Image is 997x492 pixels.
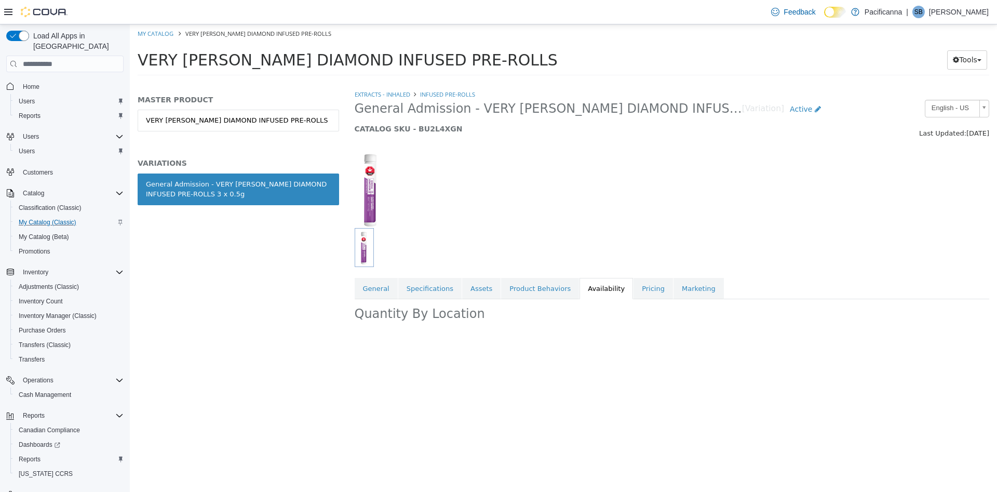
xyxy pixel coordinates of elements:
a: Classification (Classic) [15,202,86,214]
button: Inventory [19,266,52,278]
a: English - US [795,75,859,93]
small: [Variation] [612,81,654,89]
span: Feedback [784,7,815,17]
a: [US_STATE] CCRS [15,468,77,480]
button: Users [10,94,128,109]
span: Load All Apps in [GEOGRAPHIC_DATA] [29,31,124,51]
button: Operations [2,373,128,388]
a: Availability [450,254,503,275]
button: Transfers (Classic) [10,338,128,352]
span: Transfers (Classic) [19,341,71,349]
span: Users [19,147,35,155]
button: Reports [10,109,128,123]
button: Cash Management [10,388,128,402]
a: VERY [PERSON_NAME] DIAMOND INFUSED PRE-ROLLS [8,85,209,107]
span: Last Updated: [789,105,837,113]
span: General Admission - VERY [PERSON_NAME] DIAMOND INFUSED PRE-ROLLS 3 x 0.5g [225,76,612,92]
span: Classification (Classic) [19,204,82,212]
a: My Catalog (Beta) [15,231,73,243]
a: Reports [15,110,45,122]
span: Dashboards [15,438,124,451]
span: Canadian Compliance [19,426,80,434]
span: Catalog [19,187,124,200]
p: Pacificanna [865,6,902,18]
a: Users [15,145,39,157]
a: Inventory Count [15,295,67,308]
span: Inventory [23,268,48,276]
button: Reports [19,409,49,422]
span: Transfers (Classic) [15,339,124,351]
button: Tools [817,26,857,45]
button: [US_STATE] CCRS [10,467,128,481]
span: Inventory [19,266,124,278]
a: Dashboards [10,437,128,452]
h5: MASTER PRODUCT [8,71,209,80]
span: Catalog [23,189,44,197]
button: Home [2,78,128,94]
span: Adjustments (Classic) [15,281,124,293]
a: Customers [19,166,57,179]
button: Reports [2,408,128,423]
a: Transfers [15,353,49,366]
span: Transfers [15,353,124,366]
button: Users [19,130,43,143]
span: Classification (Classic) [15,202,124,214]
span: My Catalog (Classic) [19,218,76,227]
button: Inventory Count [10,294,128,309]
span: VERY [PERSON_NAME] DIAMOND INFUSED PRE-ROLLS [8,26,428,45]
span: Transfers [19,355,45,364]
span: Customers [19,166,124,179]
button: Purchase Orders [10,323,128,338]
span: Adjustments (Classic) [19,283,79,291]
img: 150 [225,126,258,204]
a: Transfers (Classic) [15,339,75,351]
button: Classification (Classic) [10,201,128,215]
a: Users [15,95,39,108]
span: Users [23,132,39,141]
span: Active [660,81,682,89]
span: Canadian Compliance [15,424,124,436]
button: Promotions [10,244,128,259]
a: Assets [332,254,371,275]
span: Inventory Manager (Classic) [19,312,97,320]
button: Inventory [2,265,128,280]
span: Users [15,95,124,108]
h5: CATALOG SKU - BU2L4XGN [225,100,697,109]
span: Promotions [15,245,124,258]
span: Home [19,79,124,92]
span: Reports [15,453,124,466]
div: Sandra Boyd [912,6,925,18]
img: Cova [21,7,68,17]
button: Reports [10,452,128,467]
span: My Catalog (Beta) [15,231,124,243]
span: SB [914,6,923,18]
span: Reports [15,110,124,122]
a: Product Behaviors [371,254,449,275]
span: Cash Management [15,389,124,401]
a: Purchase Orders [15,324,70,337]
span: My Catalog (Classic) [15,216,124,229]
span: [US_STATE] CCRS [19,470,73,478]
a: General [225,254,268,275]
p: [PERSON_NAME] [929,6,989,18]
p: | [906,6,908,18]
button: Transfers [10,352,128,367]
a: Adjustments (Classic) [15,281,83,293]
span: Reports [19,112,41,120]
span: Purchase Orders [19,326,66,335]
span: Promotions [19,247,50,256]
a: My Catalog [8,5,44,13]
span: English - US [796,76,845,92]
button: Operations [19,374,58,387]
h2: Quantity By Location [225,282,355,298]
a: Feedback [767,2,819,22]
span: VERY [PERSON_NAME] DIAMOND INFUSED PRE-ROLLS [56,5,201,13]
span: Inventory Count [19,297,63,305]
button: Canadian Compliance [10,423,128,437]
a: Reports [15,453,45,466]
a: Inventory Manager (Classic) [15,310,101,322]
span: Users [15,145,124,157]
a: Promotions [15,245,55,258]
button: My Catalog (Beta) [10,230,128,244]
